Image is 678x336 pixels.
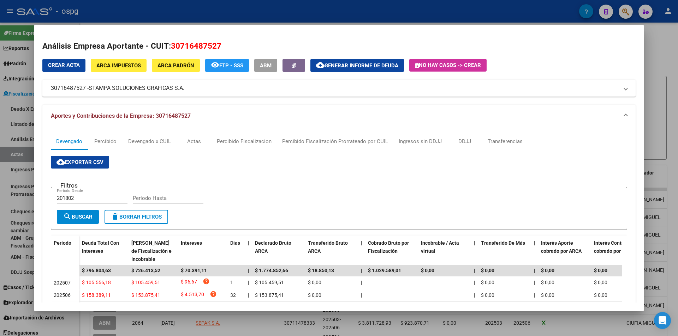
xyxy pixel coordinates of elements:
[255,268,288,273] span: $ 1.774.852,66
[488,138,523,145] div: Transferencias
[308,292,321,298] span: $ 0,00
[219,62,243,69] span: FTP - SSS
[418,236,471,267] datatable-header-cell: Incobrable / Acta virtual
[51,156,109,169] button: Exportar CSV
[181,268,207,273] span: $ 70.391,11
[361,240,362,246] span: |
[254,59,277,72] button: ABM
[42,40,636,52] h2: Análisis Empresa Aportante - CUIT:
[131,268,160,273] span: $ 726.413,52
[534,268,535,273] span: |
[308,240,348,254] span: Transferido Bruto ARCA
[368,240,409,254] span: Cobrado Bruto por Fiscalización
[57,210,99,224] button: Buscar
[541,268,554,273] span: $ 0,00
[203,278,210,285] i: help
[474,280,475,285] span: |
[54,292,71,298] span: 202506
[152,59,200,72] button: ARCA Padrón
[260,62,272,69] span: ABM
[481,292,494,298] span: $ 0,00
[541,292,554,298] span: $ 0,00
[481,268,494,273] span: $ 0,00
[248,292,249,298] span: |
[594,292,607,298] span: $ 0,00
[131,280,160,285] span: $ 105.459,51
[481,240,525,246] span: Transferido De Más
[248,240,249,246] span: |
[421,240,459,254] span: Incobrable / Acta virtual
[181,278,197,287] span: $ 96,67
[181,240,202,246] span: Intereses
[478,236,531,267] datatable-header-cell: Transferido De Más
[217,138,272,145] div: Percibido Fiscalizacion
[531,236,538,267] datatable-header-cell: |
[230,280,233,285] span: 1
[415,62,481,68] span: No hay casos -> Crear
[181,291,204,300] span: $ 4.513,70
[541,240,582,254] span: Interés Aporte cobrado por ARCA
[421,268,434,273] span: $ 0,00
[255,240,291,254] span: Declarado Bruto ARCA
[409,59,487,72] button: No hay casos -> Crear
[205,59,249,72] button: FTP - SSS
[111,214,162,220] span: Borrar Filtros
[227,236,245,267] datatable-header-cell: Dias
[538,236,591,267] datatable-header-cell: Interés Aporte cobrado por ARCA
[591,236,644,267] datatable-header-cell: Interés Contribución cobrado por ARCA
[82,268,111,273] span: $ 796.804,63
[255,280,284,285] span: $ 105.459,51
[534,240,535,246] span: |
[42,105,636,127] mat-expansion-panel-header: Aportes y Contribuciones de la Empresa: 30716487527
[316,61,325,69] mat-icon: cloud_download
[157,62,194,69] span: ARCA Padrón
[358,236,365,267] datatable-header-cell: |
[56,158,65,166] mat-icon: cloud_download
[230,240,240,246] span: Dias
[51,112,191,119] span: Aportes y Contribuciones de la Empresa: 30716487527
[96,62,141,69] span: ARCA Impuestos
[230,292,236,298] span: 32
[51,236,79,265] datatable-header-cell: Período
[594,240,640,254] span: Interés Contribución cobrado por ARCA
[481,280,494,285] span: $ 0,00
[129,236,178,267] datatable-header-cell: Deuda Bruta Neto de Fiscalización e Incobrable
[305,236,358,267] datatable-header-cell: Transferido Bruto ARCA
[63,212,72,221] mat-icon: search
[458,138,471,145] div: DDJJ
[594,280,607,285] span: $ 0,00
[474,240,475,246] span: |
[252,236,305,267] datatable-header-cell: Declarado Bruto ARCA
[255,292,284,298] span: $ 153.875,41
[541,280,554,285] span: $ 0,00
[399,138,442,145] div: Ingresos sin DDJJ
[105,210,168,224] button: Borrar Filtros
[89,84,184,92] span: STAMPA SOLUCIONES GRAFICAS S.A.
[82,292,111,298] span: $ 158.389,11
[91,59,147,72] button: ARCA Impuestos
[42,80,636,97] mat-expansion-panel-header: 30716487527 -STAMPA SOLUCIONES GRAFICAS S.A.
[111,212,119,221] mat-icon: delete
[245,236,252,267] datatable-header-cell: |
[361,268,362,273] span: |
[308,268,334,273] span: $ 18.850,13
[178,236,227,267] datatable-header-cell: Intereses
[42,59,85,72] button: Crear Acta
[82,240,119,254] span: Deuda Total Con Intereses
[131,240,172,262] span: [PERSON_NAME] de Fiscalización e Incobrable
[57,182,81,189] h3: Filtros
[361,280,362,285] span: |
[51,84,619,92] mat-panel-title: 30716487527 -
[594,268,607,273] span: $ 0,00
[94,138,117,145] div: Percibido
[361,292,362,298] span: |
[325,62,398,69] span: Generar informe de deuda
[131,292,160,298] span: $ 153.875,41
[474,292,475,298] span: |
[211,61,219,69] mat-icon: remove_red_eye
[365,236,418,267] datatable-header-cell: Cobrado Bruto por Fiscalización
[82,280,111,285] span: $ 105.556,18
[171,41,221,50] span: 30716487527
[534,292,535,298] span: |
[56,138,82,145] div: Devengado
